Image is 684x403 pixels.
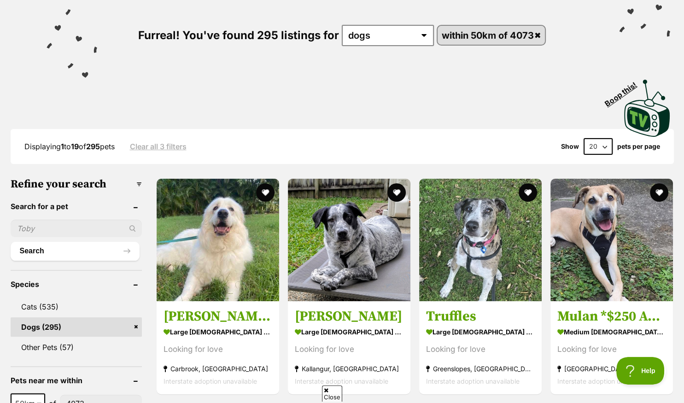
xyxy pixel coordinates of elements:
[322,385,342,402] span: Close
[11,297,142,316] a: Cats (535)
[419,301,542,395] a: Truffles large [DEMOGRAPHIC_DATA] Dog Looking for love Greenslopes, [GEOGRAPHIC_DATA] Interstate ...
[11,376,142,385] header: Pets near me within
[61,142,64,151] strong: 1
[557,326,666,339] strong: medium [DEMOGRAPHIC_DATA] Dog
[295,363,403,375] strong: Kallangur, [GEOGRAPHIC_DATA]
[288,179,410,301] img: Fredrik - Australian Cattle Dog
[256,183,275,202] button: favourite
[550,301,673,395] a: Mulan *$250 Adoption Fee* medium [DEMOGRAPHIC_DATA] Dog Looking for love [GEOGRAPHIC_DATA], [GEOG...
[387,183,406,202] button: favourite
[164,326,272,339] strong: large [DEMOGRAPHIC_DATA] Dog
[519,183,537,202] button: favourite
[157,301,279,395] a: [PERSON_NAME] *$150 Adoption Fee* large [DEMOGRAPHIC_DATA] Dog Looking for love Carbrook, [GEOGRA...
[138,29,339,42] span: Furreal! You've found 295 listings for
[426,308,535,326] h3: Truffles
[295,344,403,356] div: Looking for love
[426,378,520,385] span: Interstate adoption unavailable
[130,142,187,151] a: Clear all 3 filters
[561,143,579,150] span: Show
[164,378,257,385] span: Interstate adoption unavailable
[11,242,140,260] button: Search
[426,344,535,356] div: Looking for love
[438,26,545,45] a: within 50km of 4073
[11,317,142,337] a: Dogs (295)
[295,326,403,339] strong: large [DEMOGRAPHIC_DATA] Dog
[557,308,666,326] h3: Mulan *$250 Adoption Fee*
[11,202,142,210] header: Search for a pet
[164,363,272,375] strong: Carbrook, [GEOGRAPHIC_DATA]
[86,142,100,151] strong: 295
[24,142,115,151] span: Displaying to of pets
[426,363,535,375] strong: Greenslopes, [GEOGRAPHIC_DATA]
[650,183,668,202] button: favourite
[164,344,272,356] div: Looking for love
[288,301,410,395] a: [PERSON_NAME] large [DEMOGRAPHIC_DATA] Dog Looking for love Kallangur, [GEOGRAPHIC_DATA] Intersta...
[164,308,272,326] h3: [PERSON_NAME] *$150 Adoption Fee*
[557,378,651,385] span: Interstate adoption unavailable
[624,80,670,137] img: PetRescue TV logo
[11,280,142,288] header: Species
[11,178,142,191] h3: Refine your search
[11,338,142,357] a: Other Pets (57)
[557,363,666,375] strong: [GEOGRAPHIC_DATA], [GEOGRAPHIC_DATA]
[557,344,666,356] div: Looking for love
[295,308,403,326] h3: [PERSON_NAME]
[295,378,388,385] span: Interstate adoption unavailable
[419,179,542,301] img: Truffles - Catahoula Leopard Dog
[550,179,673,301] img: Mulan *$250 Adoption Fee* - Staffordshire Bull Terrier Dog
[617,143,660,150] label: pets per page
[71,142,79,151] strong: 19
[157,179,279,301] img: Eddie *$150 Adoption Fee* - Maremma Sheepdog
[426,326,535,339] strong: large [DEMOGRAPHIC_DATA] Dog
[603,75,646,108] span: Boop this!
[616,357,666,385] iframe: Help Scout Beacon - Open
[11,220,142,237] input: Toby
[624,71,670,139] a: Boop this!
